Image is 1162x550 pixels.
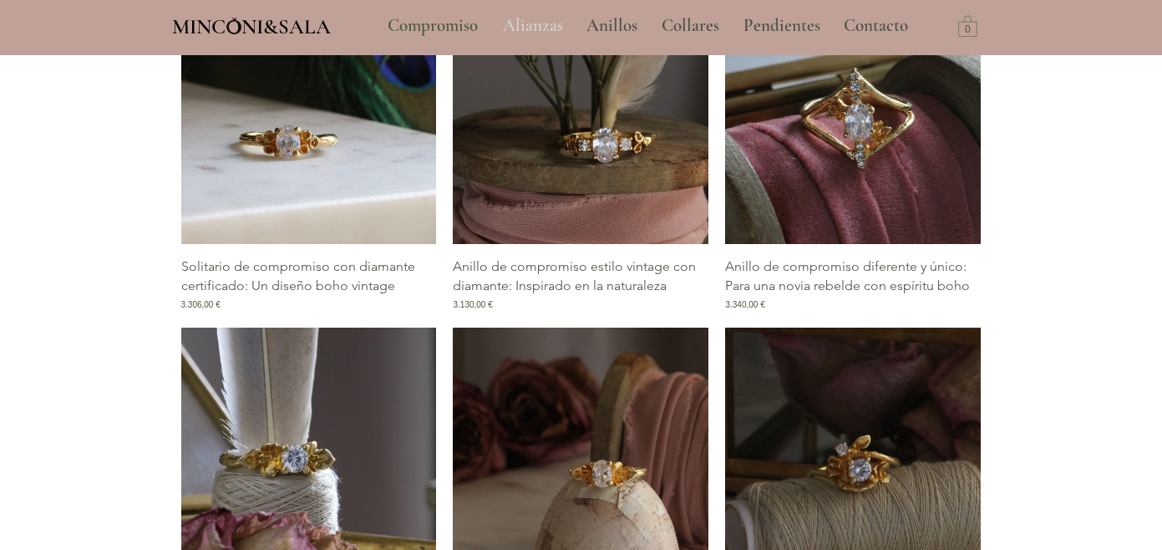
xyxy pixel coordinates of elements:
[835,5,916,47] p: Contacto
[578,5,646,47] p: Anillos
[495,5,571,47] p: Alianzas
[453,298,492,311] span: 3.130,00 €
[725,298,764,311] span: 3.340,00 €
[453,257,708,311] a: Anillo de compromiso estilo vintage con diamante: Inspirado en la naturaleza3.130,00 €
[172,14,331,39] span: MINCONI&SALA
[453,257,708,295] p: Anillo de compromiso estilo vintage con diamante: Inspirado en la naturaleza
[181,257,437,311] a: Solitario de compromiso con diamante certificado: Un diseño boho vintage3.306,00 €
[490,5,574,47] a: Alianzas
[227,18,241,34] img: Minconi Sala
[379,5,486,47] p: Compromiso
[181,257,437,295] p: Solitario de compromiso con diamante certificado: Un diseño boho vintage
[731,5,831,47] a: Pendientes
[343,5,954,47] nav: Sitio
[574,5,649,47] a: Anillos
[965,24,971,36] text: 0
[831,5,921,47] a: Contacto
[649,5,731,47] a: Collares
[181,298,221,311] span: 3.306,00 €
[735,5,829,47] p: Pendientes
[958,14,977,37] a: Carrito con 0 ítems
[725,257,981,295] p: Anillo de compromiso diferente y único: Para una novia rebelde con espíritu boho
[375,5,490,47] a: Compromiso
[653,5,728,47] p: Collares
[172,11,331,38] a: MINCONI&SALA
[725,257,981,311] a: Anillo de compromiso diferente y único: Para una novia rebelde con espíritu boho3.340,00 €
